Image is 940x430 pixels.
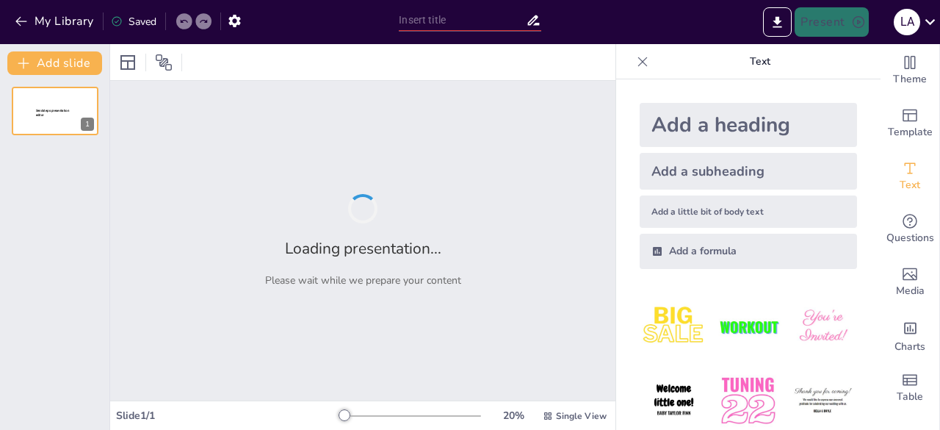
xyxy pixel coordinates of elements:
button: Add slide [7,51,102,75]
div: 1 [12,87,98,135]
div: Add a little bit of body text [640,196,857,228]
span: Media [896,283,925,299]
div: Add text boxes [881,150,939,203]
div: Slide 1 / 1 [116,409,340,423]
div: Add a formula [640,234,857,269]
div: Add a heading [640,103,857,147]
span: Position [155,54,173,71]
span: Template [888,124,933,140]
span: Charts [894,339,925,355]
h2: Loading presentation... [285,238,441,259]
button: Present [795,7,868,37]
span: Text [900,177,920,193]
div: Layout [116,51,140,74]
div: 1 [81,118,94,131]
div: Add charts and graphs [881,309,939,362]
div: 20 % [496,409,531,423]
span: Table [897,389,923,405]
input: Insert title [399,10,525,31]
div: Add images, graphics, shapes or video [881,256,939,309]
div: Saved [111,15,156,29]
img: 1.jpeg [640,293,708,361]
div: Change the overall theme [881,44,939,97]
button: Export to PowerPoint [763,7,792,37]
button: L A [894,7,920,37]
div: Get real-time input from your audience [881,203,939,256]
div: Add a subheading [640,153,857,190]
div: Add ready made slides [881,97,939,150]
span: Sendsteps presentation editor [36,109,69,117]
p: Text [654,44,866,79]
span: Questions [886,230,934,246]
img: 2.jpeg [714,293,782,361]
p: Please wait while we prepare your content [265,273,461,287]
div: L A [894,9,920,35]
span: Single View [556,410,607,422]
span: Theme [893,71,927,87]
button: My Library [11,10,100,33]
img: 3.jpeg [789,293,857,361]
div: Add a table [881,362,939,415]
